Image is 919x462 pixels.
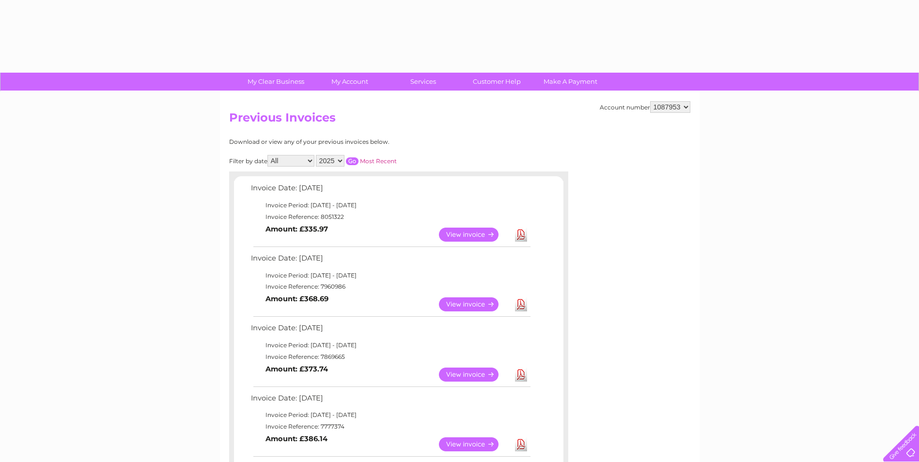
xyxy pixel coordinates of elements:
[236,73,316,91] a: My Clear Business
[439,437,510,451] a: View
[249,351,532,363] td: Invoice Reference: 7869665
[515,437,527,451] a: Download
[249,182,532,200] td: Invoice Date: [DATE]
[249,211,532,223] td: Invoice Reference: 8051322
[265,434,327,443] b: Amount: £386.14
[229,139,483,145] div: Download or view any of your previous invoices below.
[515,368,527,382] a: Download
[383,73,463,91] a: Services
[229,155,483,167] div: Filter by date
[249,270,532,281] td: Invoice Period: [DATE] - [DATE]
[249,281,532,293] td: Invoice Reference: 7960986
[249,200,532,211] td: Invoice Period: [DATE] - [DATE]
[439,368,510,382] a: View
[249,392,532,410] td: Invoice Date: [DATE]
[265,365,328,373] b: Amount: £373.74
[360,157,397,165] a: Most Recent
[530,73,610,91] a: Make A Payment
[600,101,690,113] div: Account number
[439,228,510,242] a: View
[310,73,389,91] a: My Account
[249,252,532,270] td: Invoice Date: [DATE]
[265,225,328,233] b: Amount: £335.97
[265,294,328,303] b: Amount: £368.69
[249,409,532,421] td: Invoice Period: [DATE] - [DATE]
[457,73,537,91] a: Customer Help
[439,297,510,311] a: View
[249,421,532,432] td: Invoice Reference: 7777374
[229,111,690,129] h2: Previous Invoices
[515,297,527,311] a: Download
[515,228,527,242] a: Download
[249,339,532,351] td: Invoice Period: [DATE] - [DATE]
[249,322,532,339] td: Invoice Date: [DATE]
